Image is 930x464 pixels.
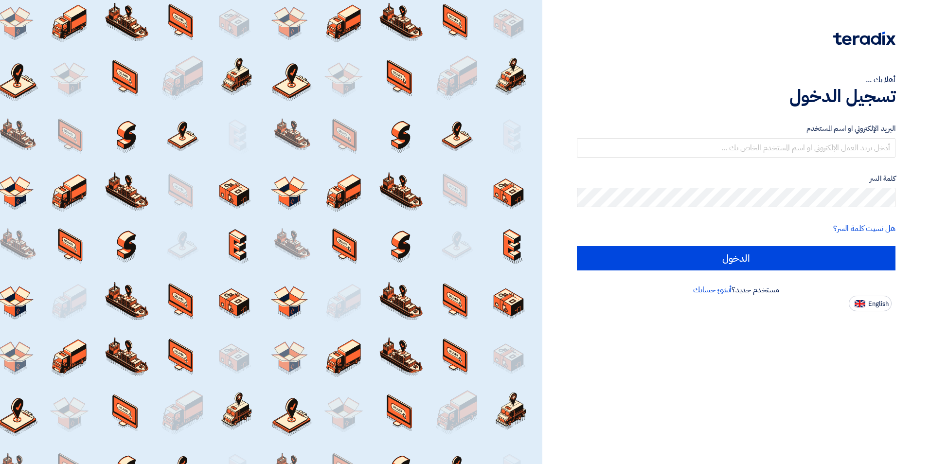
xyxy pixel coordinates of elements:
button: English [849,296,892,311]
img: en-US.png [855,300,865,307]
div: مستخدم جديد؟ [577,284,895,296]
span: English [868,301,889,307]
label: كلمة السر [577,173,895,184]
a: هل نسيت كلمة السر؟ [833,223,895,234]
div: أهلا بك ... [577,74,895,86]
input: الدخول [577,246,895,270]
a: أنشئ حسابك [693,284,732,296]
img: Teradix logo [833,32,895,45]
label: البريد الإلكتروني او اسم المستخدم [577,123,895,134]
input: أدخل بريد العمل الإلكتروني او اسم المستخدم الخاص بك ... [577,138,895,158]
h1: تسجيل الدخول [577,86,895,107]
